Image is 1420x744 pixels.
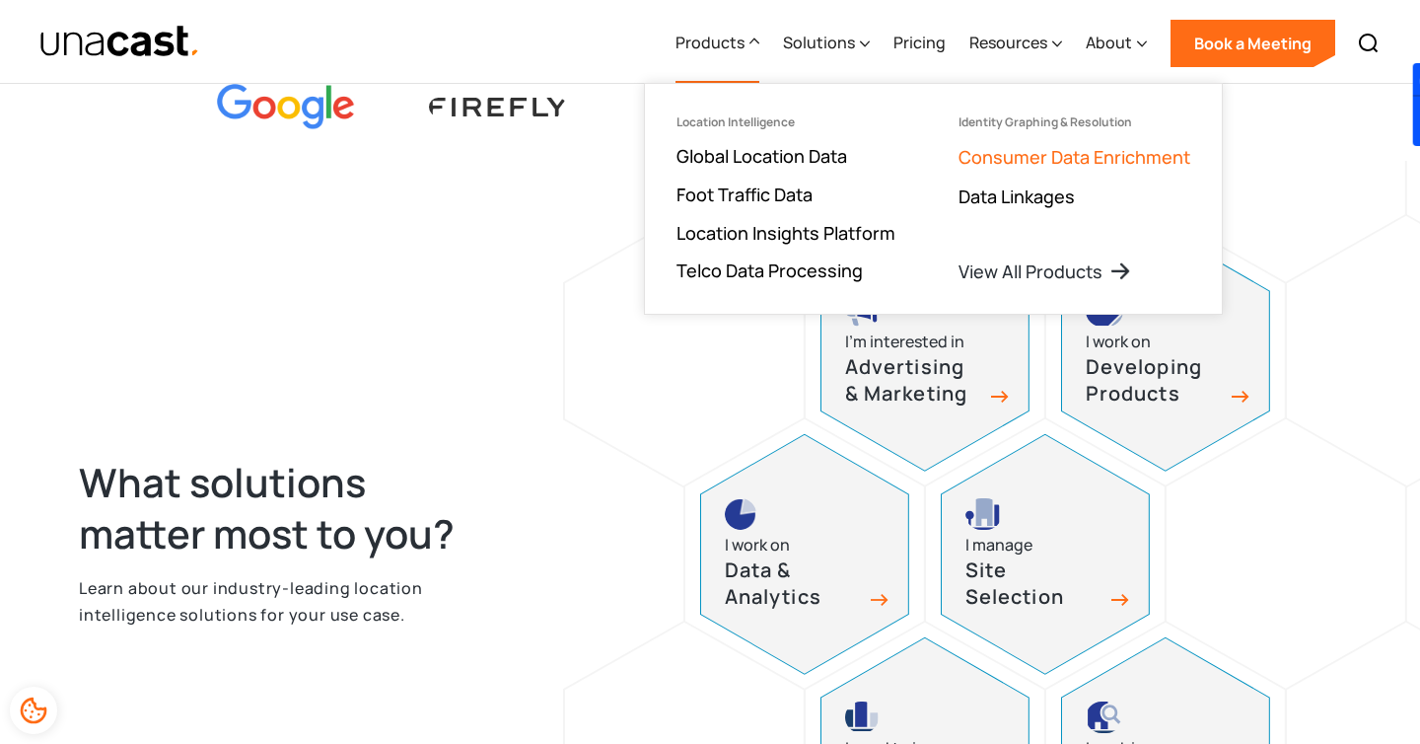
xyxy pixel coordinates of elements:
[1086,3,1147,84] div: About
[1086,329,1151,355] div: I work on
[958,115,1132,129] div: Identity Graphing & Resolution
[941,434,1150,675] a: site selection icon I manageSite Selection
[1357,32,1381,55] img: Search icon
[958,185,1075,208] a: Data Linkages
[893,3,946,84] a: Pricing
[79,457,495,559] h2: What solutions matter most to you?
[644,83,1223,315] nav: Products
[675,31,745,54] div: Products
[965,498,1002,530] img: site selection icon
[845,702,879,733] img: site performance icon
[217,84,355,130] img: Google logo Color
[965,532,1032,558] div: I manage
[969,3,1062,84] div: Resources
[783,3,870,84] div: Solutions
[676,144,847,168] a: Global Location Data
[676,183,813,206] a: Foot Traffic Data
[10,687,57,734] div: Cookie Preferences
[700,434,909,675] a: pie chart iconI work onData & Analytics
[965,558,1103,610] h3: Site Selection
[783,31,855,54] div: Solutions
[39,25,200,59] a: home
[958,145,1190,169] a: Consumer Data Enrichment
[1086,31,1132,54] div: About
[676,115,795,129] div: Location Intelligence
[641,79,779,135] img: BCG logo
[1086,702,1122,733] img: competitive intelligence icon
[79,575,495,628] p: Learn about our industry-leading location intelligence solutions for your use case.
[429,98,567,116] img: Firefly Advertising logo
[676,259,863,282] a: Telco Data Processing
[39,25,200,59] img: Unacast text logo
[1086,354,1224,407] h3: Developing Products
[958,260,1132,283] a: View All Products
[969,31,1047,54] div: Resources
[845,329,964,355] div: I’m interested in
[820,231,1029,472] a: advertising and marketing iconI’m interested inAdvertising & Marketing
[845,354,983,407] h3: Advertising & Marketing
[725,532,790,558] div: I work on
[1061,231,1270,472] a: developing products iconI work onDeveloping Products
[675,3,759,84] div: Products
[725,498,756,530] img: pie chart icon
[676,221,895,245] a: Location Insights Platform
[1171,20,1335,67] a: Book a Meeting
[725,558,863,610] h3: Data & Analytics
